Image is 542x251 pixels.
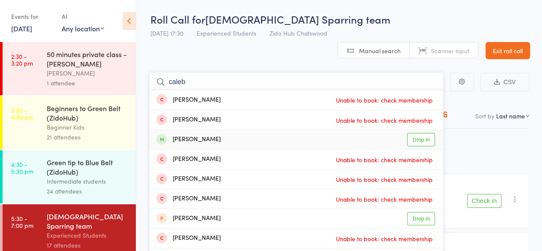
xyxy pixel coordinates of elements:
div: [PERSON_NAME] [47,68,129,78]
div: [PERSON_NAME] [156,214,221,224]
div: Beginner Kids [47,122,129,132]
time: 3:30 - 4:30 pm [11,107,33,121]
span: [DATE] 17:30 [150,29,183,37]
div: [PERSON_NAME] [156,154,221,164]
button: Check in [467,194,501,208]
div: 21 attendees [47,132,129,142]
span: Roll Call for [150,12,205,26]
a: Exit roll call [485,42,530,59]
a: [DATE] [11,24,32,33]
div: Intermediate students [47,176,129,186]
div: At [62,9,104,24]
a: Drop in [407,212,435,225]
time: 2:30 - 3:20 pm [11,53,33,67]
div: [PERSON_NAME] [156,135,221,145]
span: Unable to book: check membership [334,114,435,127]
div: 1 attendee [47,78,129,88]
span: Scanner input [431,46,470,55]
div: [PERSON_NAME] [156,174,221,184]
span: Unable to book: check membership [334,173,435,186]
input: Search by name [149,72,443,92]
time: 4:30 - 5:30 pm [11,161,33,175]
span: Manual search [359,46,401,55]
div: Any location [62,24,104,33]
div: Last name [496,112,525,120]
div: 17 attendees [47,240,129,250]
div: Green tip to Blue Belt (ZidoHub) [47,157,129,176]
span: Unable to book: check membership [334,94,435,106]
button: CSV [480,73,529,91]
div: [PERSON_NAME] [156,233,221,243]
span: Unable to book: check membership [334,153,435,166]
div: 24 attendees [47,186,129,196]
a: 4:30 -5:30 pmGreen tip to Blue Belt (ZidoHub)Intermediate students24 attendees [3,150,136,203]
div: [PERSON_NAME] [156,115,221,125]
div: [DEMOGRAPHIC_DATA] Sparring team [47,212,129,230]
div: Events for [11,9,53,24]
div: Experienced Students [47,230,129,240]
div: Beginners to Green Belt (ZidoHub) [47,103,129,122]
time: 5:30 - 7:00 pm [11,215,33,229]
div: [PERSON_NAME] [156,194,221,204]
span: Unable to book: check membership [334,232,435,245]
span: [DEMOGRAPHIC_DATA] Sparring team [205,12,390,26]
a: 3:30 -4:30 pmBeginners to Green Belt (ZidoHub)Beginner Kids21 attendees [3,96,136,149]
span: Zido Hub Chatswood [270,29,327,37]
div: [PERSON_NAME] [156,95,221,105]
a: Drop in [407,133,435,146]
span: Experienced Students [197,29,256,37]
a: 2:30 -3:20 pm50 minutes private class - [PERSON_NAME][PERSON_NAME]1 attendee [3,42,136,95]
label: Sort by [475,112,494,120]
div: 50 minutes private class - [PERSON_NAME] [47,49,129,68]
span: Unable to book: check membership [334,193,435,206]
